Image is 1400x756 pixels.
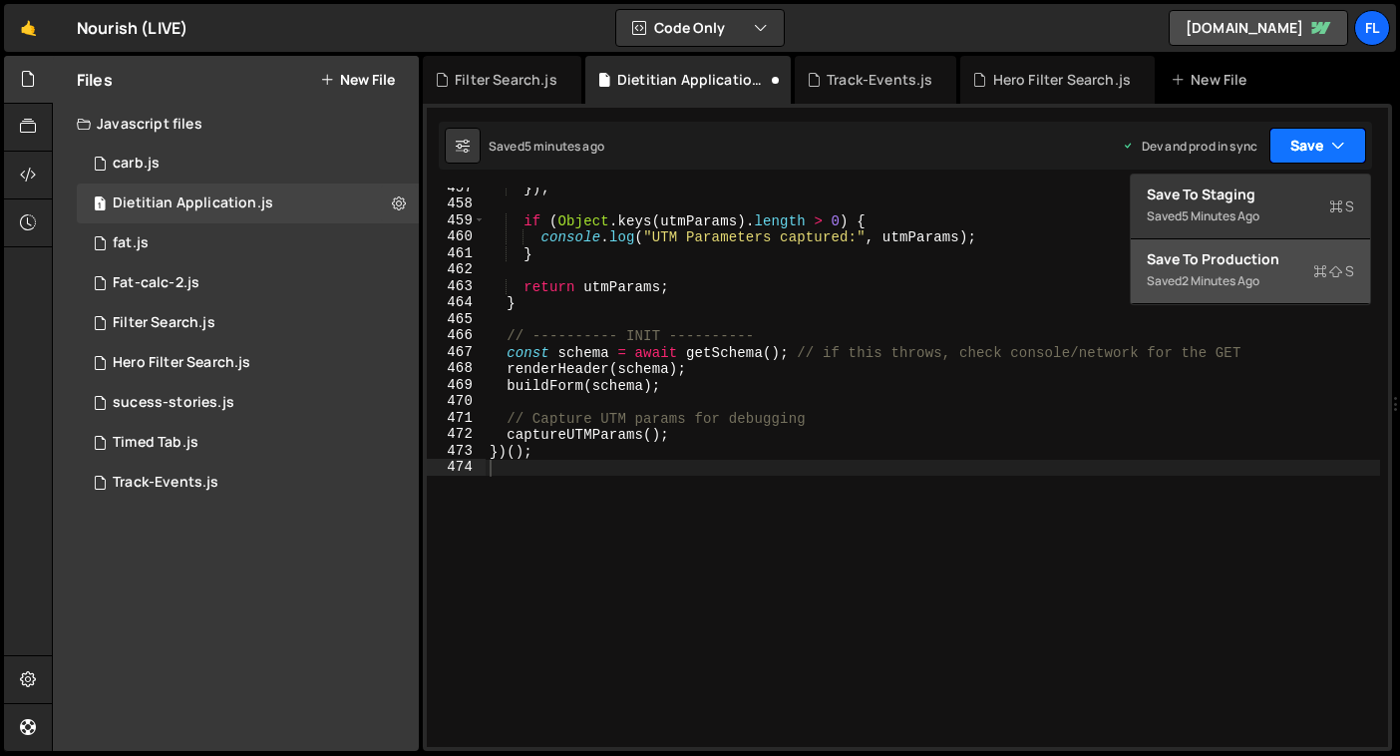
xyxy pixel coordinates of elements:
[94,197,106,213] span: 1
[53,104,419,144] div: Javascript files
[427,278,486,295] div: 463
[320,72,395,88] button: New File
[489,138,604,155] div: Saved
[427,245,486,262] div: 461
[77,69,113,91] h2: Files
[1147,204,1354,228] div: Saved
[427,261,486,278] div: 462
[77,223,419,263] div: 7002/15615.js
[1329,196,1354,216] span: S
[1147,249,1354,269] div: Save to Production
[1169,10,1348,46] a: [DOMAIN_NAME]
[113,474,218,492] div: Track-Events.js
[1122,138,1257,155] div: Dev and prod in sync
[113,274,199,292] div: Fat-calc-2.js
[77,263,419,303] div: 7002/15634.js
[113,394,234,412] div: sucess-stories.js
[427,294,486,311] div: 464
[1182,207,1259,224] div: 5 minutes ago
[427,228,486,245] div: 460
[113,354,250,372] div: Hero Filter Search.js
[617,70,767,90] div: Dietitian Application.js
[77,383,419,423] div: 7002/24097.js
[427,459,486,476] div: 474
[113,234,149,252] div: fat.js
[427,443,486,460] div: 473
[427,327,486,344] div: 466
[77,16,187,40] div: Nourish (LIVE)
[455,70,557,90] div: Filter Search.js
[1313,261,1354,281] span: S
[1269,128,1366,164] button: Save
[427,180,486,196] div: 457
[427,344,486,361] div: 467
[77,184,419,223] div: 7002/45930.js
[4,4,53,52] a: 🤙
[113,314,215,332] div: Filter Search.js
[427,426,486,443] div: 472
[427,195,486,212] div: 458
[1147,185,1354,204] div: Save to Staging
[427,212,486,229] div: 459
[77,144,419,184] div: 7002/15633.js
[113,155,160,173] div: carb.js
[1131,239,1370,304] button: Save to ProductionS Saved2 minutes ago
[427,393,486,410] div: 470
[1354,10,1390,46] a: Fl
[77,463,419,503] div: 7002/36051.js
[77,423,419,463] div: 7002/25847.js
[77,343,419,383] div: 7002/44314.js
[77,303,419,343] div: 7002/13525.js
[525,138,604,155] div: 5 minutes ago
[1182,272,1259,289] div: 2 minutes ago
[993,70,1131,90] div: Hero Filter Search.js
[827,70,932,90] div: Track-Events.js
[113,434,198,452] div: Timed Tab.js
[427,360,486,377] div: 468
[427,311,486,328] div: 465
[1131,175,1370,239] button: Save to StagingS Saved5 minutes ago
[113,194,273,212] div: Dietitian Application.js
[1171,70,1254,90] div: New File
[427,410,486,427] div: 471
[616,10,784,46] button: Code Only
[1147,269,1354,293] div: Saved
[427,377,486,394] div: 469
